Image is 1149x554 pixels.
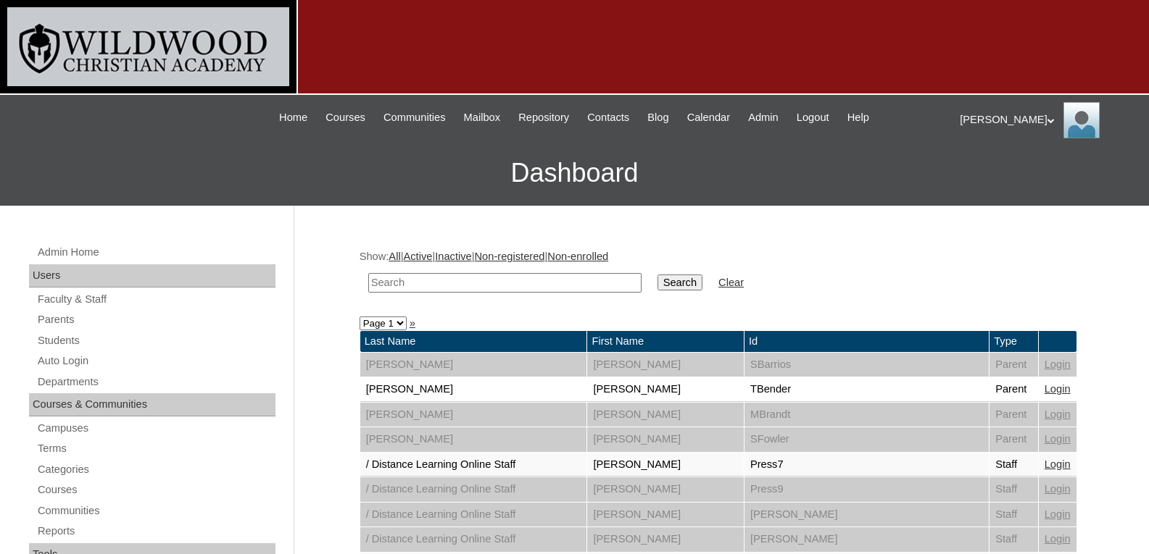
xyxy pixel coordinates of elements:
[360,427,587,452] td: [PERSON_NAME]
[7,140,1142,206] h3: Dashboard
[580,109,636,126] a: Contacts
[457,109,508,126] a: Mailbox
[680,109,737,126] a: Calendar
[511,109,576,126] a: Repository
[383,109,446,126] span: Communities
[744,527,989,552] td: [PERSON_NAME]
[990,453,1038,477] td: Staff
[990,403,1038,427] td: Parent
[640,109,676,126] a: Blog
[1045,383,1071,395] a: Login
[587,527,743,552] td: [PERSON_NAME]
[744,477,989,502] td: Press9
[403,251,432,262] a: Active
[325,109,365,126] span: Courses
[547,251,608,262] a: Non-enrolled
[272,109,315,126] a: Home
[360,527,587,552] td: / Distance Learning Online Staff
[789,109,837,126] a: Logout
[587,331,743,352] td: First Name
[389,251,400,262] a: All
[840,109,876,126] a: Help
[36,419,275,437] a: Campuses
[744,403,989,427] td: MBrandt
[687,109,730,126] span: Calendar
[647,109,668,126] span: Blog
[36,522,275,540] a: Reports
[1045,483,1071,495] a: Login
[587,377,743,402] td: [PERSON_NAME]
[990,427,1038,452] td: Parent
[990,377,1038,402] td: Parent
[410,317,415,329] a: »
[1045,508,1071,520] a: Login
[990,331,1038,352] td: Type
[744,331,989,352] td: Id
[518,109,569,126] span: Repository
[36,332,275,350] a: Students
[360,477,587,502] td: / Distance Learning Online Staff
[29,393,275,416] div: Courses & Communities
[36,502,275,520] a: Communities
[718,277,744,288] a: Clear
[360,403,587,427] td: [PERSON_NAME]
[990,477,1038,502] td: Staff
[990,503,1038,527] td: Staff
[741,109,786,126] a: Admin
[36,481,275,499] a: Courses
[847,109,869,126] span: Help
[587,109,629,126] span: Contacts
[464,109,501,126] span: Mailbox
[36,311,275,329] a: Parents
[279,109,307,126] span: Home
[587,427,743,452] td: [PERSON_NAME]
[744,503,989,527] td: [PERSON_NAME]
[658,274,702,290] input: Search
[990,353,1038,377] td: Parent
[36,373,275,391] a: Departments
[1045,458,1071,470] a: Login
[36,243,275,261] a: Admin Home
[36,290,275,309] a: Faculty & Staff
[360,249,1077,301] div: Show: | | | |
[587,353,743,377] td: [PERSON_NAME]
[1045,533,1071,545] a: Login
[360,353,587,377] td: [PERSON_NAME]
[360,377,587,402] td: [PERSON_NAME]
[29,264,275,288] div: Users
[960,102,1135,138] div: [PERSON_NAME]
[797,109,829,126] span: Logout
[1045,358,1071,370] a: Login
[587,503,743,527] td: [PERSON_NAME]
[744,453,989,477] td: Press7
[1063,102,1100,138] img: Jill Isaac
[748,109,779,126] span: Admin
[36,461,275,479] a: Categories
[587,453,743,477] td: [PERSON_NAME]
[587,477,743,502] td: [PERSON_NAME]
[360,453,587,477] td: / Distance Learning Online Staff
[7,7,289,86] img: logo-white.png
[360,503,587,527] td: / Distance Learning Online Staff
[744,353,989,377] td: SBarrios
[1045,408,1071,420] a: Login
[368,273,642,293] input: Search
[1045,433,1071,445] a: Login
[990,527,1038,552] td: Staff
[744,377,989,402] td: TBender
[360,331,587,352] td: Last Name
[36,352,275,370] a: Auto Login
[36,440,275,458] a: Terms
[744,427,989,452] td: SFowler
[587,403,743,427] td: [PERSON_NAME]
[435,251,472,262] a: Inactive
[475,251,545,262] a: Non-registered
[318,109,373,126] a: Courses
[376,109,453,126] a: Communities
